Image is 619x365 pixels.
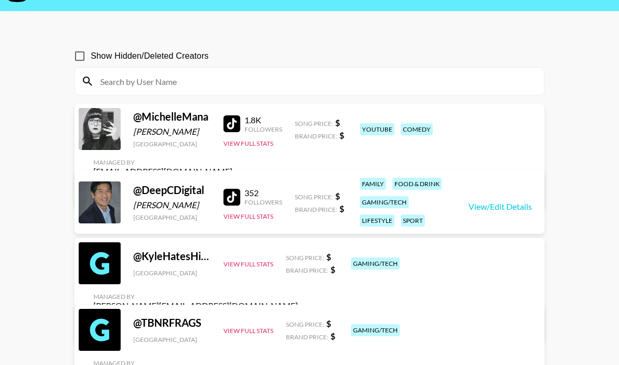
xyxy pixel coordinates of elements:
[401,214,425,227] div: sport
[360,123,394,135] div: youtube
[133,213,211,221] div: [GEOGRAPHIC_DATA]
[392,178,442,190] div: food & drink
[223,139,273,147] button: View Full Stats
[295,206,337,213] span: Brand Price:
[339,130,344,140] strong: $
[91,50,209,62] span: Show Hidden/Deleted Creators
[360,178,386,190] div: family
[133,336,211,343] div: [GEOGRAPHIC_DATA]
[401,123,433,135] div: comedy
[133,184,211,197] div: @ DeepCDigital
[93,293,298,300] div: Managed By
[133,269,211,277] div: [GEOGRAPHIC_DATA]
[133,126,211,137] div: [PERSON_NAME]
[360,196,409,208] div: gaming/tech
[94,73,538,90] input: Search by User Name
[335,191,340,201] strong: $
[286,320,324,328] span: Song Price:
[326,252,331,262] strong: $
[133,110,211,123] div: @ MichelleMana
[286,254,324,262] span: Song Price:
[93,158,232,166] div: Managed By
[223,212,273,220] button: View Full Stats
[468,201,532,212] a: View/Edit Details
[330,264,335,274] strong: $
[351,324,400,336] div: gaming/tech
[286,333,328,341] span: Brand Price:
[244,188,282,198] div: 352
[223,327,273,335] button: View Full Stats
[360,214,394,227] div: lifestyle
[295,132,337,140] span: Brand Price:
[326,318,331,328] strong: $
[244,198,282,206] div: Followers
[133,316,211,329] div: @ TBNRFRAGS
[133,200,211,210] div: [PERSON_NAME]
[295,120,333,127] span: Song Price:
[335,117,340,127] strong: $
[330,331,335,341] strong: $
[286,266,328,274] span: Brand Price:
[351,257,400,270] div: gaming/tech
[244,115,282,125] div: 1.8K
[339,203,344,213] strong: $
[244,125,282,133] div: Followers
[295,193,333,201] span: Song Price:
[133,140,211,148] div: [GEOGRAPHIC_DATA]
[133,250,211,263] div: @ KyleHatesHiking
[223,260,273,268] button: View Full Stats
